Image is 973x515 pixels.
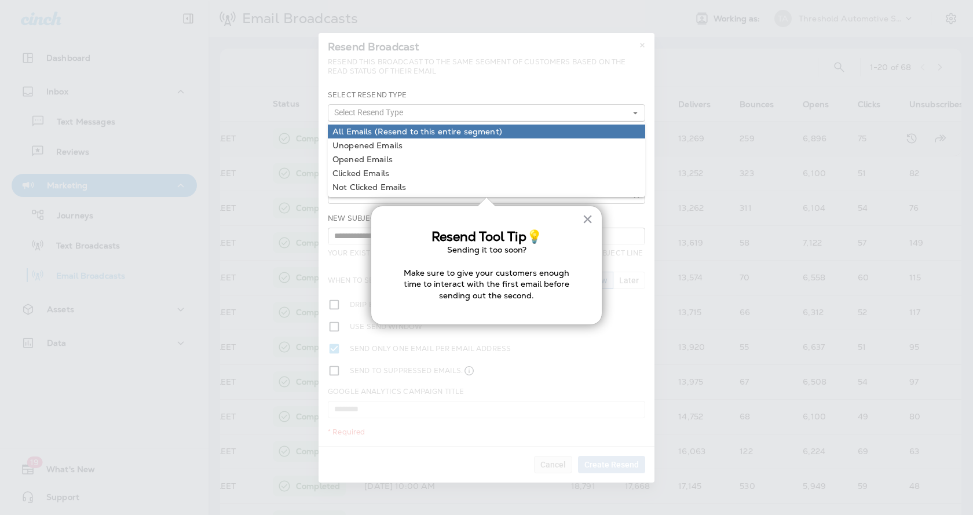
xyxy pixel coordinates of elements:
h3: Resend Tool Tip💡 [394,229,579,244]
a: Unopened Emails [328,138,645,152]
span: Select Resend Type [334,108,408,118]
label: New Subject Line [328,214,401,223]
p: Sending it too soon? [394,244,579,256]
a: Clicked Emails [328,166,645,180]
p: Make sure to give your customers enough time to interact with the first email before sending out ... [394,268,579,302]
a: Not Clicked Emails [328,180,645,194]
button: Close [582,210,593,228]
a: All Emails (Resend to this entire segment) [328,125,645,138]
a: Opened Emails [328,152,645,166]
label: Select Resend Type [328,90,407,100]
